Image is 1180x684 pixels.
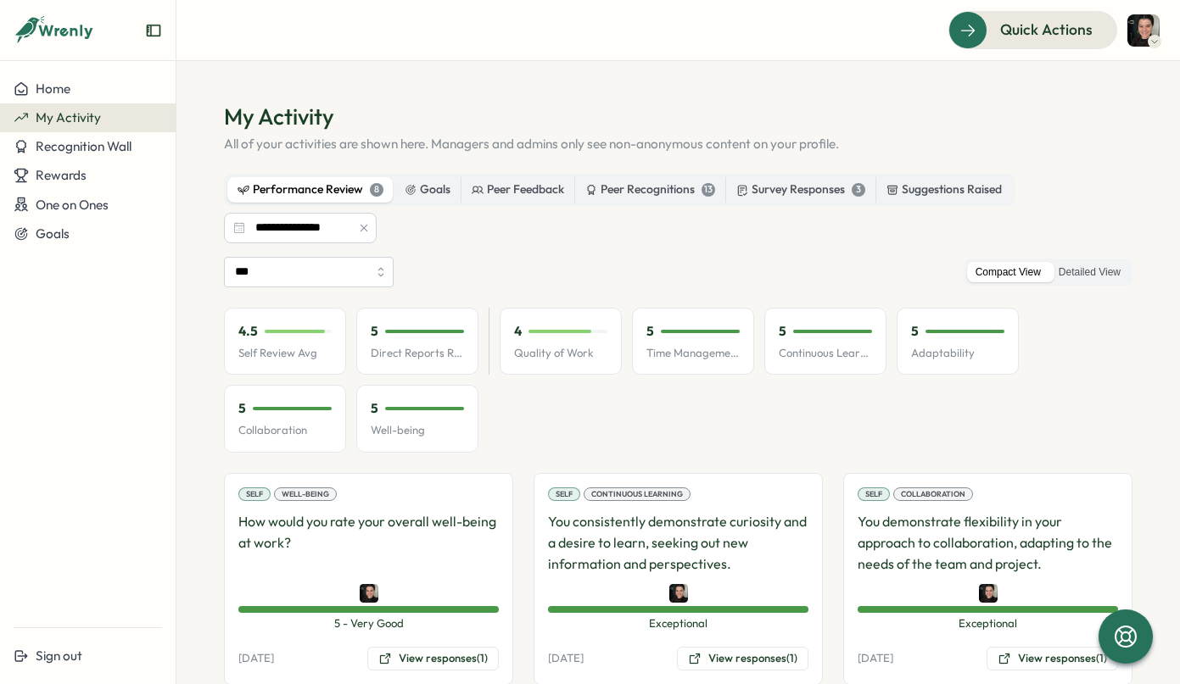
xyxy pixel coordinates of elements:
[36,138,131,154] span: Recognition Wall
[36,225,70,242] span: Goals
[779,322,786,341] p: 5
[911,322,919,341] p: 5
[669,584,688,603] img: Rocky Fine
[238,322,258,341] p: 4.5
[36,81,70,97] span: Home
[360,584,378,603] img: Rocky Fine
[1127,14,1160,47] img: Rocky Fine
[646,346,740,361] p: Time Management
[36,167,87,183] span: Rewards
[736,181,865,199] div: Survey Responses
[548,487,580,501] div: Self
[858,616,1118,631] span: Exceptional
[979,584,998,603] img: Rocky Fine
[858,511,1118,574] p: You demonstrate flexibility in your approach to collaboration, adapting to the needs of the team ...
[238,487,271,501] div: Self
[36,197,109,213] span: One on Ones
[987,647,1118,670] button: View responses(1)
[238,511,499,574] p: How would you rate your overall well-being at work?
[238,346,332,361] p: Self Review Avg
[274,487,337,501] div: Well-being
[702,183,715,197] div: 13
[405,181,450,199] div: Goals
[224,135,1132,153] p: All of your activities are shown here. Managers and admins only see non-anonymous content on your...
[646,322,654,341] p: 5
[371,322,378,341] p: 5
[779,346,872,361] p: Continuous Learning
[967,262,1049,283] label: Compact View
[858,487,890,501] div: Self
[371,346,464,361] p: Direct Reports Review Avg
[371,423,464,438] p: Well-being
[893,487,973,501] div: Collaboration
[238,399,246,418] p: 5
[911,346,1004,361] p: Adaptability
[886,181,1002,199] div: Suggestions Raised
[858,651,893,666] p: [DATE]
[238,616,499,631] span: 5 - Very Good
[548,616,808,631] span: Exceptional
[145,22,162,39] button: Expand sidebar
[238,651,274,666] p: [DATE]
[948,11,1117,48] button: Quick Actions
[1050,262,1129,283] label: Detailed View
[36,109,101,125] span: My Activity
[370,183,383,197] div: 8
[585,181,715,199] div: Peer Recognitions
[238,423,332,438] p: Collaboration
[514,346,607,361] p: Quality of Work
[472,181,564,199] div: Peer Feedback
[677,647,808,670] button: View responses(1)
[514,322,522,341] p: 4
[548,651,584,666] p: [DATE]
[238,181,383,199] div: Performance Review
[36,648,82,664] span: Sign out
[224,102,1132,131] h1: My Activity
[371,399,378,418] p: 5
[548,511,808,574] p: You consistently demonstrate curiosity and a desire to learn, seeking out new information and per...
[367,647,499,670] button: View responses(1)
[852,183,865,197] div: 3
[584,487,691,501] div: Continuous Learning
[1000,19,1093,41] span: Quick Actions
